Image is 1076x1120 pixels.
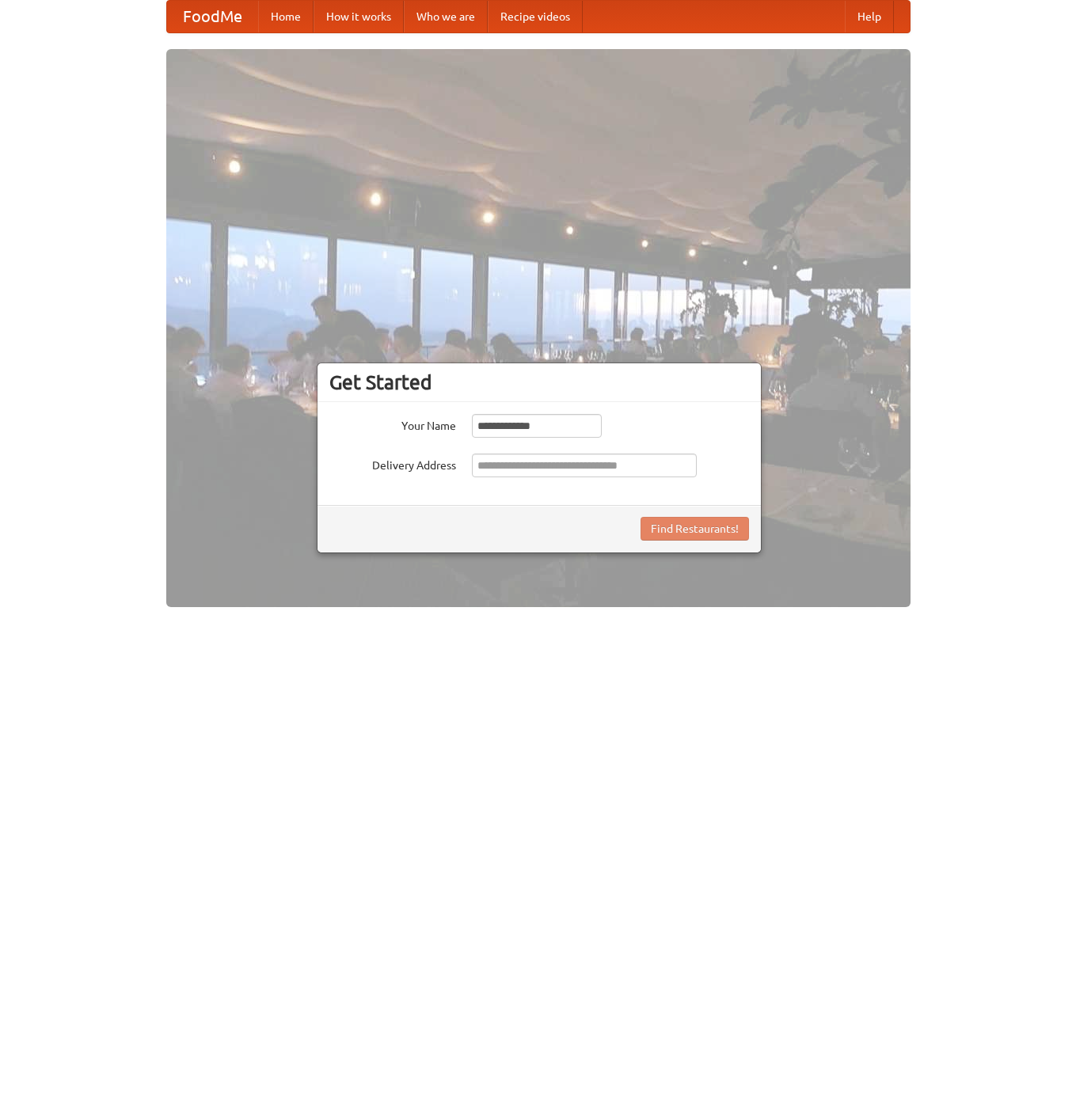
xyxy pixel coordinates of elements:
[641,517,749,541] button: Find Restaurants!
[329,414,456,434] label: Your Name
[167,1,258,32] a: FoodMe
[329,370,749,394] h3: Get Started
[258,1,314,32] a: Home
[404,1,488,32] a: Who we are
[845,1,894,32] a: Help
[314,1,404,32] a: How it works
[488,1,583,32] a: Recipe videos
[329,454,456,473] label: Delivery Address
